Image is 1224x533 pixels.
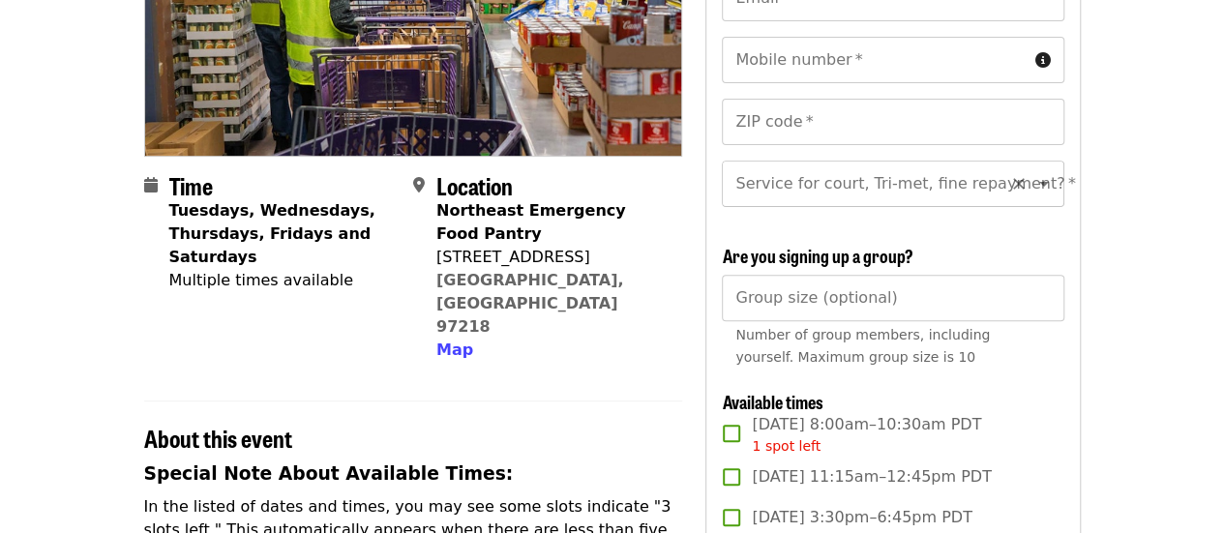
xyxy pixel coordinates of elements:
input: ZIP code [722,99,1063,145]
button: Open [1030,170,1058,197]
strong: Northeast Emergency Food Pantry [436,201,626,243]
span: Map [436,341,473,359]
span: Are you signing up a group? [722,243,912,268]
span: About this event [144,421,292,455]
i: calendar icon [144,176,158,194]
div: [STREET_ADDRESS] [436,246,667,269]
i: circle-info icon [1035,51,1051,70]
strong: Special Note About Available Times: [144,463,514,484]
input: Mobile number [722,37,1027,83]
div: Multiple times available [169,269,398,292]
span: [DATE] 8:00am–10:30am PDT [752,413,981,457]
i: map-marker-alt icon [413,176,425,194]
span: [DATE] 3:30pm–6:45pm PDT [752,506,971,529]
span: Available times [722,389,822,414]
a: [GEOGRAPHIC_DATA], [GEOGRAPHIC_DATA] 97218 [436,271,624,336]
input: [object Object] [722,275,1063,321]
span: Time [169,168,213,202]
span: Location [436,168,513,202]
span: 1 spot left [752,438,821,454]
strong: Tuesdays, Wednesdays, Thursdays, Fridays and Saturdays [169,201,375,266]
span: Number of group members, including yourself. Maximum group size is 10 [735,327,990,365]
span: [DATE] 11:15am–12:45pm PDT [752,465,991,489]
button: Clear [1005,170,1032,197]
button: Map [436,339,473,362]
